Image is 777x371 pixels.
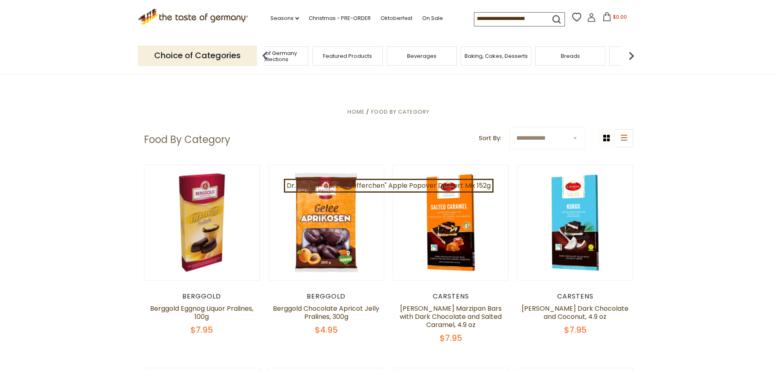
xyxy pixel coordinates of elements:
h1: Food By Category [144,134,230,146]
a: Oktoberfest [381,14,412,23]
p: Choice of Categories [138,46,257,66]
button: $0.00 [598,12,632,24]
a: Christmas - PRE-ORDER [309,14,371,23]
a: Dr. Oetker "Apfel-Puefferchen" Apple Popover Dessert Mix 152g [284,179,494,193]
img: Carstens Luebecker Dark Chocolate and Coconut, 4.9 oz [518,165,633,280]
img: Berggold Eggnog Liquor Pralines, 100g [144,165,260,280]
img: previous arrow [257,48,273,64]
a: [PERSON_NAME] Dark Chocolate and Coconut, 4.9 oz [522,304,629,321]
a: Baking, Cakes, Desserts [465,53,528,59]
div: Carstens [393,292,509,301]
a: Berggold Chocolate Apricot Jelly Pralines, 300g [273,304,379,321]
div: Berggold [144,292,260,301]
span: $4.95 [315,324,338,336]
span: $7.95 [440,332,462,344]
a: On Sale [422,14,443,23]
a: Taste of Germany Collections [241,50,306,62]
img: Berggold Chocolate Apricot Jelly Pralines, 300g [269,165,384,280]
a: Beverages [407,53,436,59]
img: Carstens Luebecker Marzipan Bars with Dark Chocolate and Salted Caramel, 4.9 oz [393,165,509,280]
a: Seasons [270,14,299,23]
div: Carstens [517,292,633,301]
a: Home [348,108,365,116]
span: $7.95 [190,324,213,336]
a: Featured Products [323,53,372,59]
span: $0.00 [613,13,627,20]
a: Breads [561,53,580,59]
img: next arrow [623,48,640,64]
a: Berggold Eggnog Liquor Pralines, 100g [150,304,253,321]
label: Sort By: [479,133,501,143]
span: $7.95 [564,324,587,336]
a: [PERSON_NAME] Marzipan Bars with Dark Chocolate and Salted Caramel, 4.9 oz [400,304,502,329]
div: Berggold [268,292,385,301]
a: Food By Category [371,108,429,116]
